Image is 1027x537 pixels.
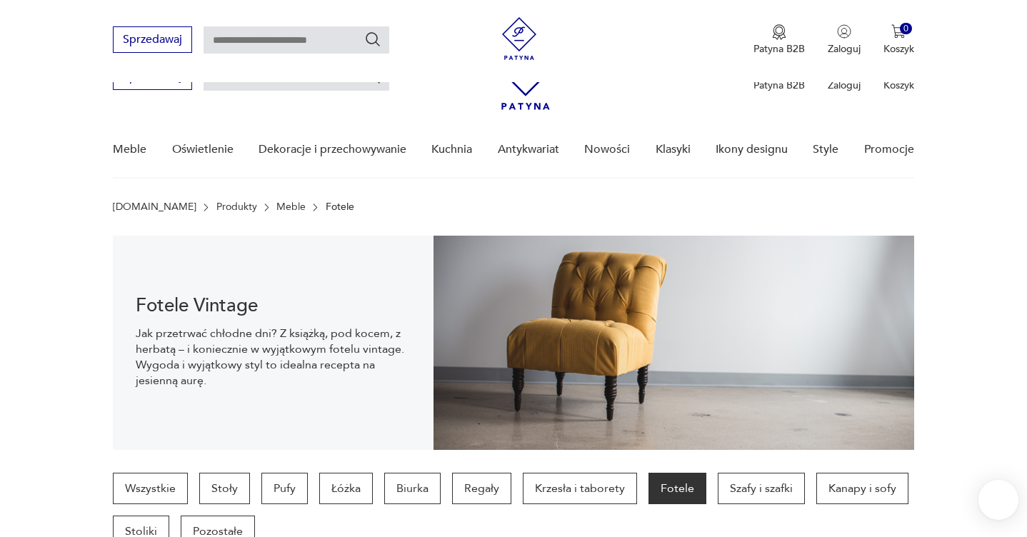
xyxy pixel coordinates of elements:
[498,122,559,177] a: Antykwariat
[384,473,441,504] a: Biurka
[718,473,805,504] a: Szafy i szafki
[828,24,861,56] button: Zaloguj
[753,42,805,56] p: Patyna B2B
[648,473,706,504] a: Fotele
[753,24,805,56] a: Ikona medaluPatyna B2B
[891,24,906,39] img: Ikona koszyka
[434,236,914,450] img: 9275102764de9360b0b1aa4293741aa9.jpg
[883,24,914,56] button: 0Koszyk
[772,24,786,40] img: Ikona medalu
[113,36,192,46] a: Sprzedawaj
[523,473,637,504] a: Krzesła i taborety
[753,79,805,92] p: Patyna B2B
[828,42,861,56] p: Zaloguj
[259,122,406,177] a: Dekoracje i przechowywanie
[319,473,373,504] a: Łóżka
[199,473,250,504] a: Stoły
[837,24,851,39] img: Ikonka użytkownika
[276,201,306,213] a: Meble
[216,201,257,213] a: Produkty
[716,122,788,177] a: Ikony designu
[172,122,234,177] a: Oświetlenie
[113,26,192,53] button: Sprzedawaj
[656,122,691,177] a: Klasyki
[883,79,914,92] p: Koszyk
[113,473,188,504] a: Wszystkie
[900,23,912,35] div: 0
[136,326,411,388] p: Jak przetrwać chłodne dni? Z książką, pod kocem, z herbatą – i koniecznie w wyjątkowym fotelu vin...
[113,73,192,83] a: Sprzedawaj
[584,122,630,177] a: Nowości
[431,122,472,177] a: Kuchnia
[883,42,914,56] p: Koszyk
[498,17,541,60] img: Patyna - sklep z meblami i dekoracjami vintage
[978,480,1018,520] iframe: Smartsupp widget button
[261,473,308,504] a: Pufy
[816,473,908,504] a: Kanapy i sofy
[452,473,511,504] a: Regały
[813,122,838,177] a: Style
[753,24,805,56] button: Patyna B2B
[364,31,381,48] button: Szukaj
[136,297,411,314] h1: Fotele Vintage
[113,201,196,213] a: [DOMAIN_NAME]
[864,122,914,177] a: Promocje
[326,201,354,213] p: Fotele
[828,79,861,92] p: Zaloguj
[113,122,146,177] a: Meble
